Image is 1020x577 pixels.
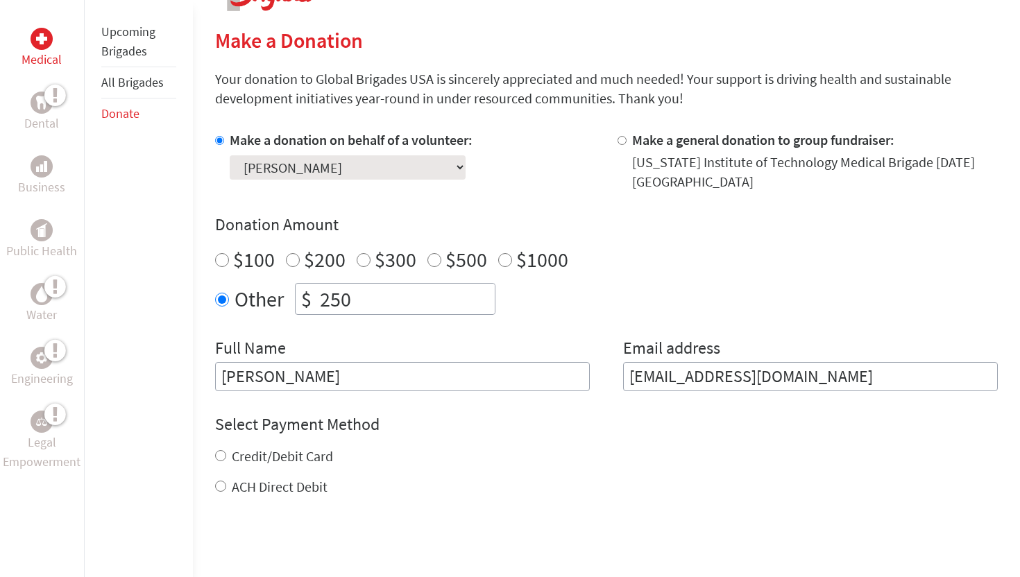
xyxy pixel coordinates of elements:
[101,105,139,121] a: Donate
[18,155,65,197] a: BusinessBusiness
[215,214,998,236] h4: Donation Amount
[36,96,47,109] img: Dental
[215,362,590,391] input: Enter Full Name
[24,114,59,133] p: Dental
[26,305,57,325] p: Water
[22,28,62,69] a: MedicalMedical
[26,283,57,325] a: WaterWater
[18,178,65,197] p: Business
[215,69,998,108] p: Your donation to Global Brigades USA is sincerely appreciated and much needed! Your support is dr...
[101,17,176,67] li: Upcoming Brigades
[11,369,73,388] p: Engineering
[6,219,77,261] a: Public HealthPublic Health
[22,50,62,69] p: Medical
[232,478,328,495] label: ACH Direct Debit
[516,246,568,273] label: $1000
[235,283,284,315] label: Other
[623,362,998,391] input: Your Email
[623,337,720,362] label: Email address
[36,286,47,302] img: Water
[101,98,176,129] li: Donate
[36,33,47,44] img: Medical
[31,92,53,114] div: Dental
[632,153,998,191] div: [US_STATE] Institute of Technology Medical Brigade [DATE] [GEOGRAPHIC_DATA]
[11,347,73,388] a: EngineeringEngineering
[3,433,81,472] p: Legal Empowerment
[215,413,998,436] h4: Select Payment Method
[375,246,416,273] label: $300
[101,24,155,59] a: Upcoming Brigades
[230,131,473,148] label: Make a donation on behalf of a volunteer:
[31,411,53,433] div: Legal Empowerment
[36,161,47,172] img: Business
[232,447,333,465] label: Credit/Debit Card
[6,241,77,261] p: Public Health
[31,219,53,241] div: Public Health
[317,284,495,314] input: Enter Amount
[3,411,81,472] a: Legal EmpowermentLegal Empowerment
[215,28,998,53] h2: Make a Donation
[36,223,47,237] img: Public Health
[233,246,275,273] label: $100
[31,28,53,50] div: Medical
[215,337,286,362] label: Full Name
[296,284,317,314] div: $
[101,74,164,90] a: All Brigades
[31,283,53,305] div: Water
[101,67,176,98] li: All Brigades
[304,246,346,273] label: $200
[445,246,487,273] label: $500
[36,352,47,363] img: Engineering
[36,417,47,426] img: Legal Empowerment
[632,131,894,148] label: Make a general donation to group fundraiser:
[31,155,53,178] div: Business
[24,92,59,133] a: DentalDental
[31,347,53,369] div: Engineering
